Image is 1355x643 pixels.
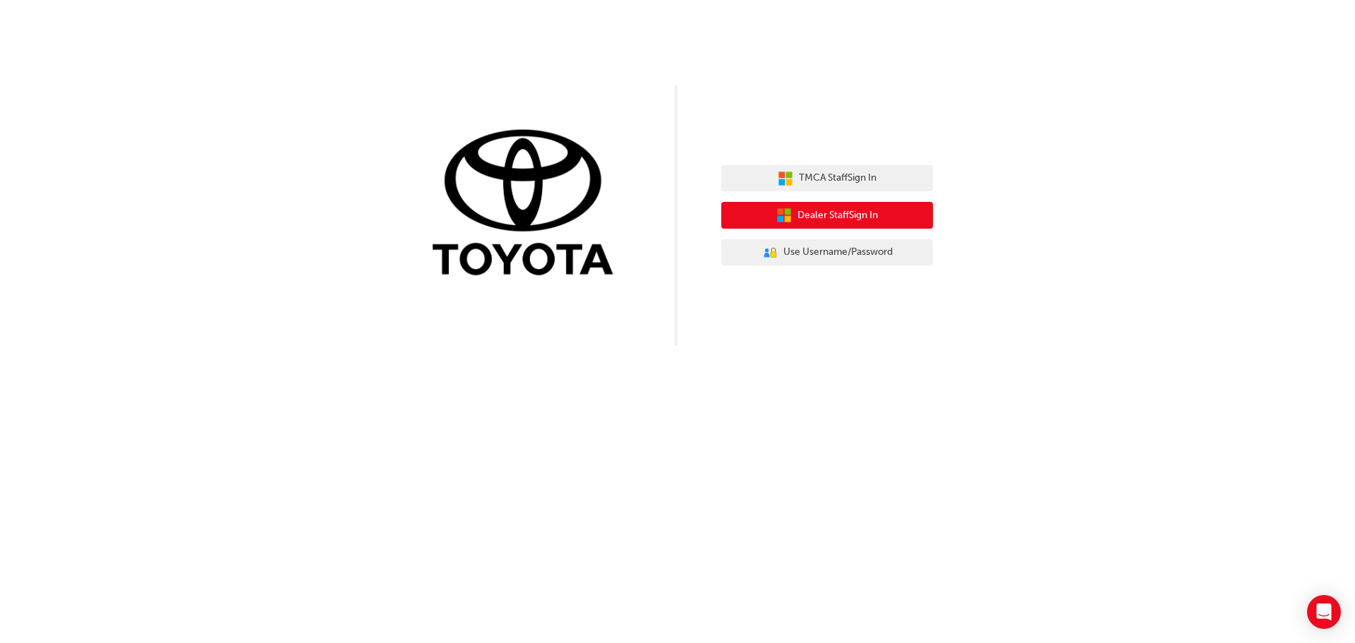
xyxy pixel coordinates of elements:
[797,208,878,224] span: Dealer Staff Sign In
[799,170,877,186] span: TMCA Staff Sign In
[721,202,933,229] button: Dealer StaffSign In
[783,244,893,260] span: Use Username/Password
[721,165,933,192] button: TMCA StaffSign In
[1307,595,1341,629] div: Open Intercom Messenger
[721,239,933,266] button: Use Username/Password
[422,126,634,282] img: Trak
